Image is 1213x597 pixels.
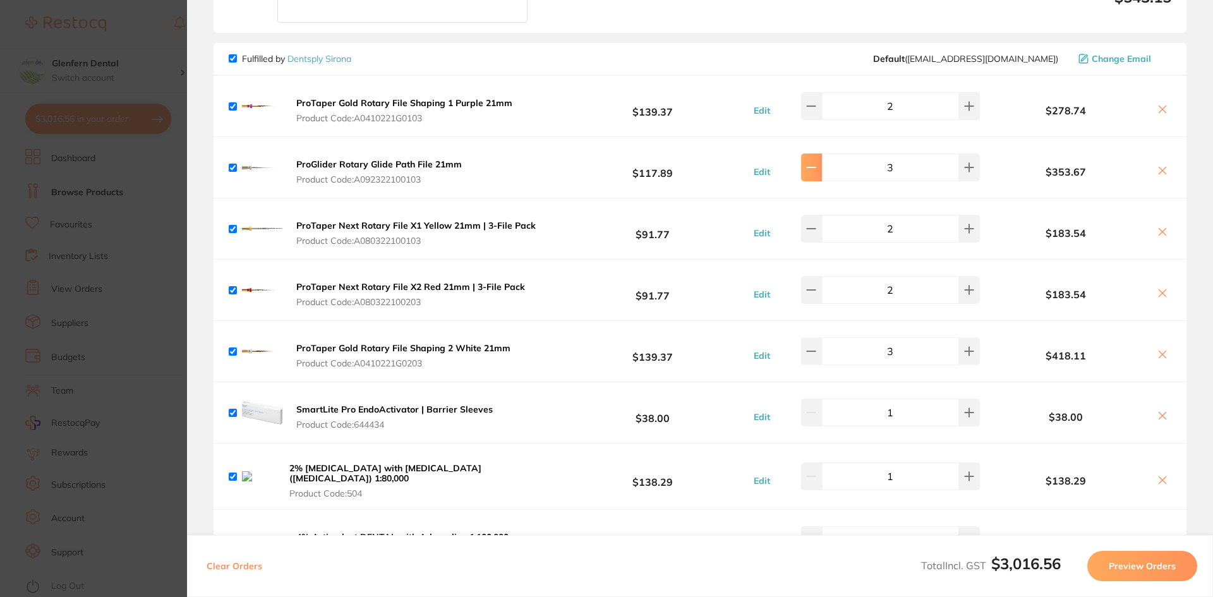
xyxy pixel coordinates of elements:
[983,475,1149,486] b: $138.29
[750,166,774,178] button: Edit
[750,227,774,239] button: Edit
[750,350,774,361] button: Edit
[558,529,747,552] b: $69.07
[296,174,462,184] span: Product Code: A092322100103
[558,279,747,302] b: $91.77
[296,281,525,292] b: ProTaper Next Rotary File X2 Red 21mm | 3-File Pack
[293,97,516,124] button: ProTaper Gold Rotary File Shaping 1 Purple 21mm Product Code:A0410221G0103
[558,95,747,118] b: $139.37
[293,281,529,308] button: ProTaper Next Rotary File X2 Red 21mm | 3-File Pack Product Code:A080322100203
[203,551,266,581] button: Clear Orders
[242,54,351,64] p: Fulfilled by
[296,159,462,170] b: ProGlider Rotary Glide Path File 21mm
[242,86,282,126] img: cnl4czduZQ
[1087,551,1197,581] button: Preview Orders
[242,147,282,188] img: NDZhcjI0ZA
[983,105,1149,116] b: $278.74
[750,411,774,423] button: Edit
[287,53,351,64] a: Dentsply Sirona
[873,54,1058,64] span: clientservices@dentsplysirona.com
[1092,54,1151,64] span: Change Email
[296,236,536,246] span: Product Code: A080322100103
[242,331,282,371] img: eGZpbm1qaQ
[921,559,1061,572] span: Total Incl. GST
[983,411,1149,423] b: $38.00
[293,531,512,558] button: 4% Articadent DENTAL with Adrenaline 1:100,000 Product Code:809
[991,554,1061,573] b: $3,016.56
[983,350,1149,361] b: $418.11
[750,475,774,486] button: Edit
[286,462,558,499] button: 2% [MEDICAL_DATA] with [MEDICAL_DATA] ([MEDICAL_DATA]) 1:80,000 Product Code:504
[296,97,512,109] b: ProTaper Gold Rotary File Shaping 1 Purple 21mm
[242,270,282,310] img: NDA4eG96aw
[296,531,509,543] b: 4% Articadent DENTAL with Adrenaline 1:100,000
[293,342,514,369] button: ProTaper Gold Rotary File Shaping 2 White 21mm Product Code:A0410221G0203
[289,488,555,498] span: Product Code: 504
[1075,53,1171,64] button: Change Email
[558,340,747,363] b: $139.37
[983,227,1149,239] b: $183.54
[242,520,282,560] img: Nmc3bzZxdQ
[750,105,774,116] button: Edit
[242,392,282,433] img: Y2M2dXVzNQ
[983,166,1149,178] b: $353.67
[296,220,536,231] b: ProTaper Next Rotary File X1 Yellow 21mm | 3-File Pack
[293,159,466,185] button: ProGlider Rotary Glide Path File 21mm Product Code:A092322100103
[558,217,747,241] b: $91.77
[296,419,493,430] span: Product Code: 644434
[296,404,493,415] b: SmartLite Pro EndoActivator | Barrier Sleeves
[873,53,905,64] b: Default
[750,289,774,300] button: Edit
[289,462,481,484] b: 2% [MEDICAL_DATA] with [MEDICAL_DATA] ([MEDICAL_DATA]) 1:80,000
[558,156,747,179] b: $117.89
[242,208,282,249] img: d2o0M3dlNA
[296,358,510,368] span: Product Code: A0410221G0203
[296,297,525,307] span: Product Code: A080322100203
[296,342,510,354] b: ProTaper Gold Rotary File Shaping 2 White 21mm
[296,113,512,123] span: Product Code: A0410221G0103
[558,401,747,425] b: $38.00
[983,289,1149,300] b: $183.54
[558,465,747,488] b: $138.29
[242,471,275,481] img: dWYwam91ag
[293,404,497,430] button: SmartLite Pro EndoActivator | Barrier Sleeves Product Code:644434
[293,220,540,246] button: ProTaper Next Rotary File X1 Yellow 21mm | 3-File Pack Product Code:A080322100103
